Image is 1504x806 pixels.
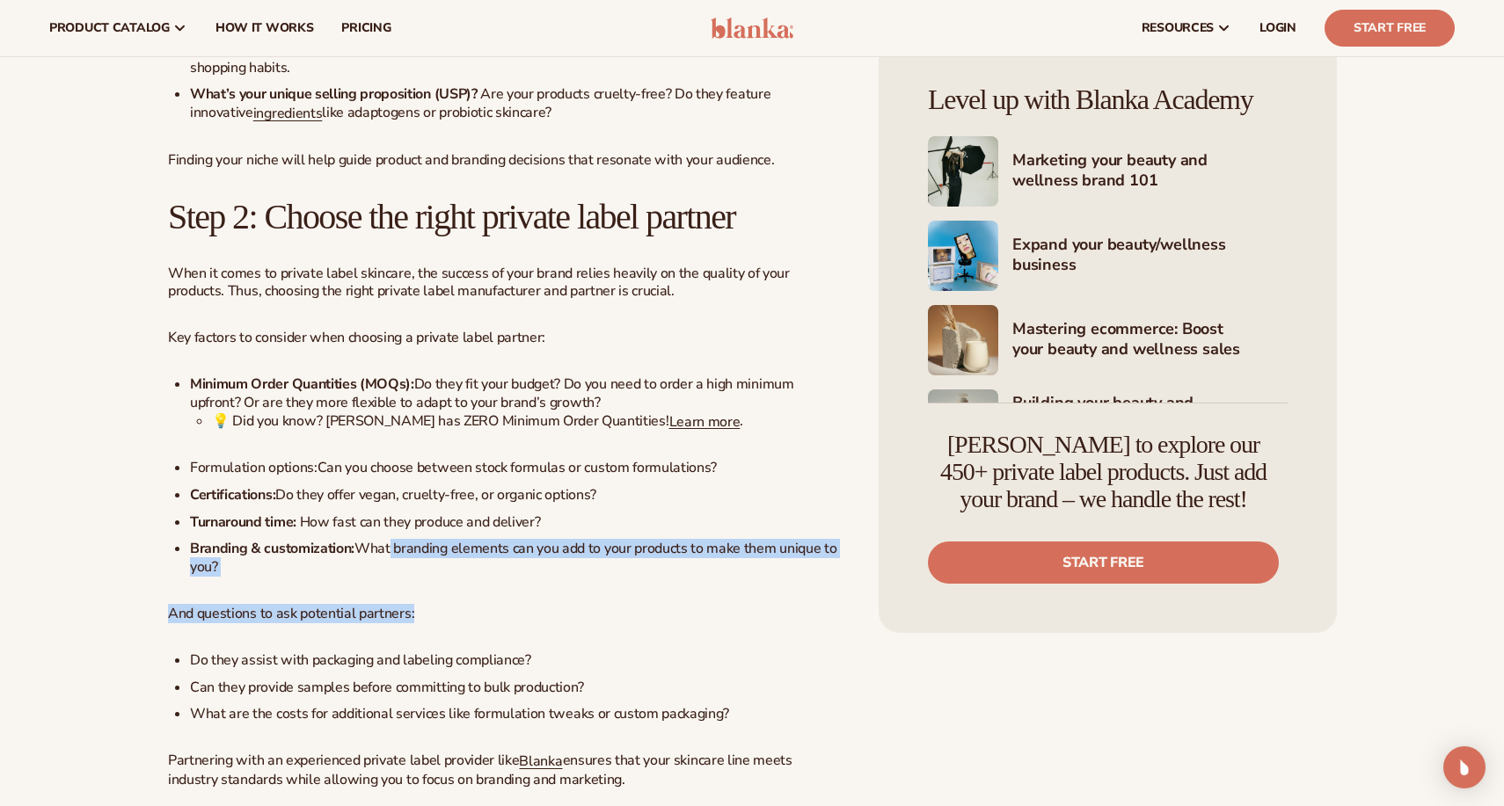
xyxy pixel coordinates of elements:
span: How It Works [215,21,314,35]
span: product catalog [49,21,170,35]
span: When it comes to private label skincare, the success of your brand relies heavily on the quality ... [168,264,790,301]
h4: Building your beauty and wellness brand with [PERSON_NAME] [1012,393,1288,456]
strong: Minimum Order Quantities (MOQs): [190,374,414,394]
span: Key factors to consider when choosing a private label partner: [168,328,545,347]
a: ingredients [253,104,322,123]
span: Partnering with an experienced private label provider like [168,751,519,770]
span: Step 2: Choose the right private label partner [168,197,735,236]
img: Shopify Image 4 [928,305,998,375]
h4: Marketing your beauty and wellness brand 101 [1012,150,1288,193]
span: Can you choose between stock formulas or custom formulations? [318,458,717,477]
strong: Certifications [190,485,273,505]
a: Shopify Image 3 Expand your beauty/wellness business [928,221,1288,291]
span: Do they fit your budget? Do you need to order a high minimum upfront? Or are they more flexible t... [190,374,794,412]
span: LOGIN [1259,21,1296,35]
span: Are your products cruelty-free? Do they feature innovative [190,84,770,122]
span: pricing [341,21,391,35]
strong: What’s your unique selling proposition (USP)? [190,84,478,104]
strong: Branding & customization: [190,539,354,558]
strong: : [273,485,276,505]
img: Shopify Image 5 [928,389,998,460]
span: Do they offer vegan, cruelty-free, or organic options? [273,485,596,505]
span: Can they provide samples before committing to bulk production? [190,678,584,697]
img: logo [711,18,794,39]
a: Blanka [519,752,562,771]
span: And questions to ask potential partners: [168,604,414,623]
h4: Level up with Blanka Academy [928,84,1288,115]
span: resources [1142,21,1214,35]
span: Finding your niche will help guide product and branding decisions that resonate with your audience. [168,150,774,170]
a: Learn more [669,411,741,431]
h4: [PERSON_NAME] to explore our 450+ private label products. Just add your brand – we handle the rest! [928,432,1279,512]
span: What branding elements can you add to your products to make them unique to you? [190,539,836,577]
h4: Expand your beauty/wellness business [1012,235,1288,278]
a: Shopify Image 4 Mastering ecommerce: Boost your beauty and wellness sales [928,305,1288,375]
a: Start free [928,541,1279,584]
span: How fast can they produce and deliver? [300,512,541,532]
a: Shopify Image 2 Marketing your beauty and wellness brand 101 [928,136,1288,207]
a: Start Free [1325,10,1455,47]
span: 💡 Did you know? [PERSON_NAME] has ZERO Minimum Order Quantities! [212,411,669,431]
span: Define your target audience based on demographics, skin concerns, and shopping habits. [190,40,799,77]
span: Formulation options: [190,458,318,477]
img: Shopify Image 3 [928,221,998,291]
a: Shopify Image 5 Building your beauty and wellness brand with [PERSON_NAME] [928,389,1288,460]
strong: Turnaround time: [190,512,296,532]
span: . [740,411,743,431]
span: Do they assist with packaging and labeling compliance? [190,650,531,670]
h4: Mastering ecommerce: Boost your beauty and wellness sales [1012,319,1288,362]
span: ensures that your skincare line meets industry standards while allowing you to focus on branding ... [168,751,792,789]
span: What are the costs for additional services like formulation tweaks or custom packaging? [190,704,729,723]
div: Open Intercom Messenger [1443,746,1486,788]
span: like adaptogens or probiotic skincare? [322,103,551,122]
img: Shopify Image 2 [928,136,998,207]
